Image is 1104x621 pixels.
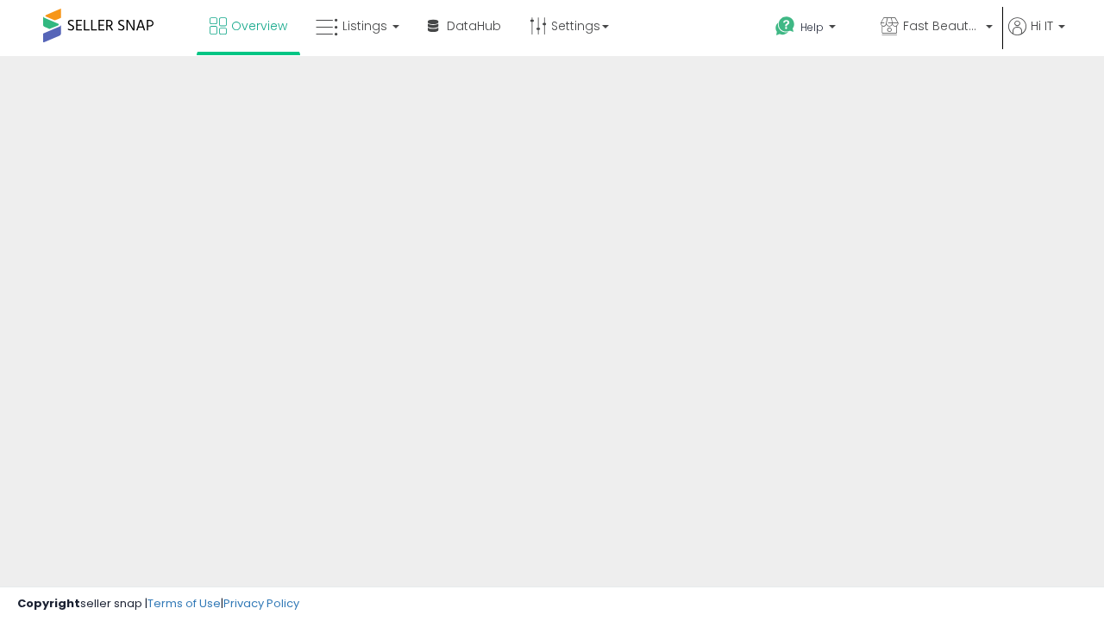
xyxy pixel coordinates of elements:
[147,595,221,612] a: Terms of Use
[447,17,501,34] span: DataHub
[223,595,299,612] a: Privacy Policy
[762,3,865,56] a: Help
[903,17,981,34] span: Fast Beauty ([GEOGRAPHIC_DATA])
[17,596,299,612] div: seller snap | |
[17,595,80,612] strong: Copyright
[1031,17,1053,34] span: Hi IT
[775,16,796,37] i: Get Help
[1008,17,1065,56] a: Hi IT
[231,17,287,34] span: Overview
[342,17,387,34] span: Listings
[800,20,824,34] span: Help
